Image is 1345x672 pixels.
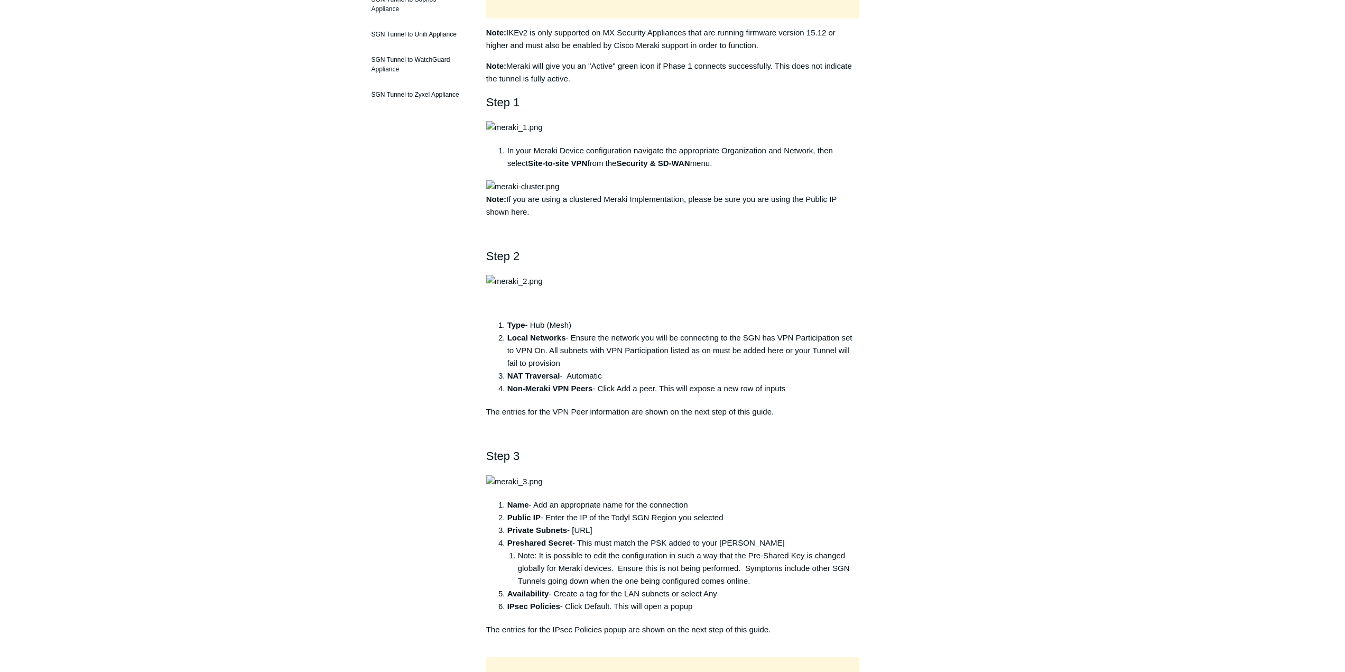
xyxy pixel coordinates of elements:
[507,370,859,382] li: - Automatic
[507,144,859,170] li: In your Meraki Device configuration navigate the appropriate Organization and Network, then selec...
[486,26,859,52] p: IKEv2 is only supported on MX Security Appliances that are running firmware version 15.12 or high...
[507,600,859,613] li: - Click Default. This will open a popup
[528,159,588,168] strong: Site-to-site VPN
[507,589,549,598] strong: Availability
[507,500,529,509] strong: Name
[486,475,543,488] img: meraki_3.png
[486,195,506,204] strong: Note:
[486,180,560,193] img: meraki-cluster.png
[486,28,506,37] strong: Note:
[486,447,859,465] h2: Step 3
[507,538,572,547] strong: Preshared Secret
[507,513,541,522] strong: Public IP
[507,602,560,611] strong: IPsec Policies
[507,524,859,537] li: - [URL]
[507,511,859,524] li: - Enter the IP of the Todyl SGN Region you selected
[507,371,560,380] strong: NAT Traversal
[366,50,470,79] a: SGN Tunnel to WatchGuard Appliance
[486,623,859,649] p: The entries for the IPsec Policies popup are shown on the next step of this guide.
[486,60,859,85] p: Meraki will give you an "Active" green icon if Phase 1 connects successfully. This does not indic...
[486,61,506,70] strong: Note:
[366,24,470,44] a: SGN Tunnel to Unifi Appliance
[507,537,859,587] li: - This must match the PSK added to your [PERSON_NAME]
[507,382,859,395] li: - Click Add a peer. This will expose a new row of inputs
[507,587,859,600] li: - Create a tag for the LAN subnets or select Any
[507,333,566,342] strong: Local Networks
[507,320,525,329] strong: Type
[507,319,859,332] li: - Hub (Mesh)
[486,406,859,418] p: The entries for the VPN Peer information are shown on the next step of this guide.
[486,121,543,134] img: meraki_1.png
[486,93,859,112] h2: Step 1
[486,247,859,265] h2: Step 2
[507,526,567,535] strong: Private Subnets
[616,159,690,168] strong: Security & SD-WAN
[507,332,859,370] li: - Ensure the network you will be connecting to the SGN has VPN Participation set to VPN On. All s...
[507,384,593,393] strong: Non-Meraki VPN Peers
[518,549,859,587] li: Note: It is possible to edit the configuration in such a way that the Pre-Shared Key is changed g...
[486,180,859,218] p: If you are using a clustered Meraki Implementation, please be sure you are using the Public IP sh...
[507,499,859,511] li: - Add an appropriate name for the connection
[366,85,470,105] a: SGN Tunnel to Zyxel Appliance
[486,275,543,288] img: meraki_2.png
